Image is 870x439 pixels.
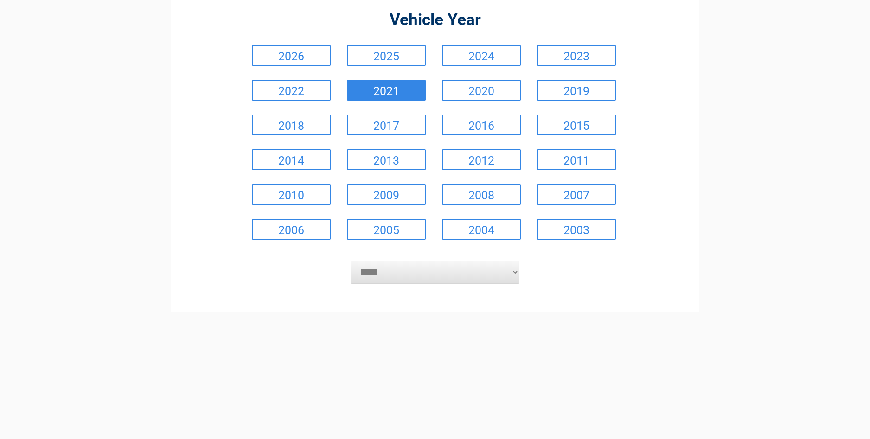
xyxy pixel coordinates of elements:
[442,45,521,66] a: 2024
[252,219,331,240] a: 2006
[442,115,521,135] a: 2016
[442,149,521,170] a: 2012
[347,45,426,66] a: 2025
[347,184,426,205] a: 2009
[252,184,331,205] a: 2010
[347,219,426,240] a: 2005
[252,115,331,135] a: 2018
[347,80,426,101] a: 2021
[537,115,616,135] a: 2015
[347,149,426,170] a: 2013
[347,115,426,135] a: 2017
[442,80,521,101] a: 2020
[537,149,616,170] a: 2011
[537,45,616,66] a: 2023
[442,219,521,240] a: 2004
[249,9,621,31] h2: Vehicle Year
[252,149,331,170] a: 2014
[252,80,331,101] a: 2022
[537,219,616,240] a: 2003
[537,184,616,205] a: 2007
[442,184,521,205] a: 2008
[252,45,331,66] a: 2026
[537,80,616,101] a: 2019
